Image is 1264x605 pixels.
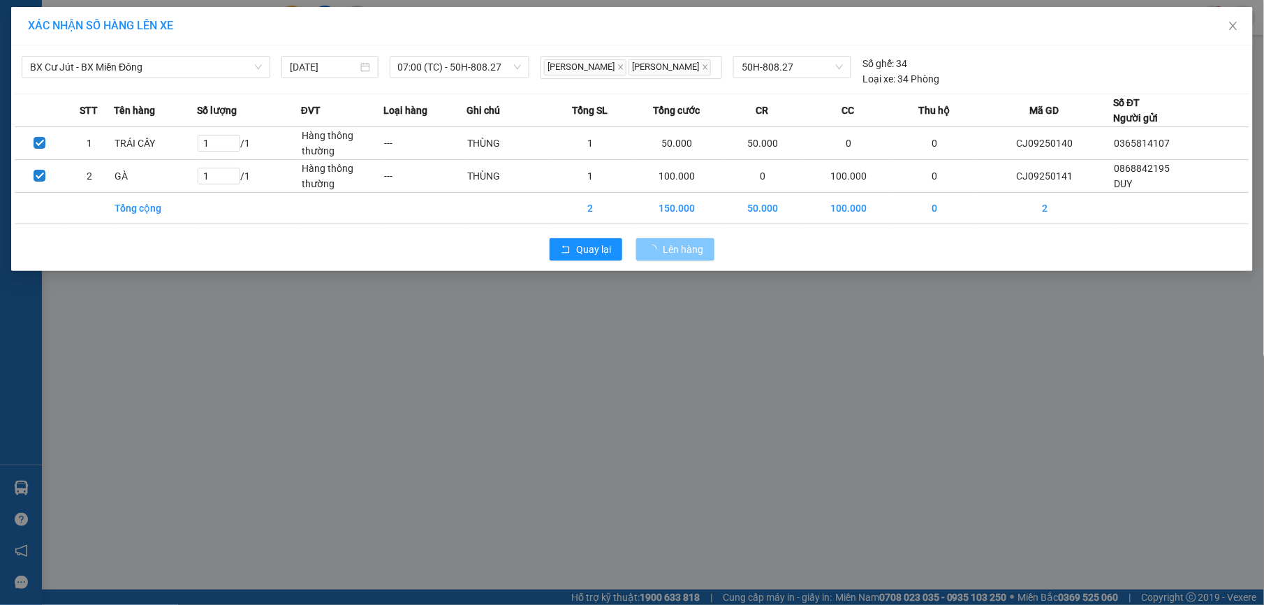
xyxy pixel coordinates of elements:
[804,193,893,224] td: 100.000
[114,103,155,118] span: Tên hàng
[893,193,976,224] td: 0
[114,193,196,224] td: Tổng cộng
[301,160,383,193] td: Hàng thông thường
[893,127,976,160] td: 0
[632,160,721,193] td: 100.000
[862,71,895,87] span: Loại xe:
[893,160,976,193] td: 0
[290,59,358,75] input: 12/09/2025
[466,160,549,193] td: THÙNG
[549,127,631,160] td: 1
[64,160,114,193] td: 2
[573,103,608,118] span: Tổng SL
[114,127,196,160] td: TRÁI CÂY
[549,160,631,193] td: 1
[702,64,709,71] span: close
[663,242,703,257] span: Lên hàng
[544,59,626,75] span: [PERSON_NAME]
[756,103,769,118] span: CR
[383,160,466,193] td: ---
[721,160,804,193] td: 0
[1214,7,1253,46] button: Close
[466,103,500,118] span: Ghi chú
[742,57,843,78] span: 50H-808.27
[862,56,907,71] div: 34
[383,127,466,160] td: ---
[1115,163,1170,174] span: 0868842195
[197,127,301,160] td: / 1
[632,193,721,224] td: 150.000
[721,127,804,160] td: 50.000
[48,84,162,94] strong: BIÊN NHẬN GỬI HÀNG HOÁ
[617,64,624,71] span: close
[629,59,711,75] span: [PERSON_NAME]
[14,31,32,66] img: logo
[141,52,197,63] span: CJ09250141
[976,160,1114,193] td: CJ09250141
[197,103,237,118] span: Số lượng
[576,242,611,257] span: Quay lại
[36,22,113,75] strong: CÔNG TY TNHH [GEOGRAPHIC_DATA] 214 QL13 - P.26 - Q.BÌNH THẠNH - TP HCM 1900888606
[1114,95,1159,126] div: Số ĐT Người gửi
[383,103,427,118] span: Loại hàng
[47,98,78,105] span: PV Cư Jút
[721,193,804,224] td: 50.000
[976,193,1114,224] td: 2
[107,97,129,117] span: Nơi nhận:
[636,238,714,261] button: Lên hàng
[1115,138,1170,149] span: 0365814107
[632,127,721,160] td: 50.000
[466,127,549,160] td: THÙNG
[549,193,631,224] td: 2
[80,103,98,118] span: STT
[197,160,301,193] td: / 1
[14,97,29,117] span: Nơi gửi:
[114,160,196,193] td: GÀ
[1115,178,1133,189] span: DUY
[398,57,522,78] span: 07:00 (TC) - 50H-808.27
[64,127,114,160] td: 1
[804,160,893,193] td: 100.000
[301,103,321,118] span: ĐVT
[561,245,571,256] span: rollback
[30,57,262,78] span: BX Cư Jút - BX Miền Đông
[1228,20,1239,31] span: close
[647,245,663,254] span: loading
[653,103,700,118] span: Tổng cước
[28,19,173,32] span: XÁC NHẬN SỐ HÀNG LÊN XE
[862,56,894,71] span: Số ghế:
[862,71,939,87] div: 34 Phòng
[550,238,622,261] button: rollbackQuay lại
[976,127,1114,160] td: CJ09250140
[301,127,383,160] td: Hàng thông thường
[804,127,893,160] td: 0
[133,63,197,73] span: 06:19:58 [DATE]
[1030,103,1059,118] span: Mã GD
[842,103,855,118] span: CC
[919,103,950,118] span: Thu hộ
